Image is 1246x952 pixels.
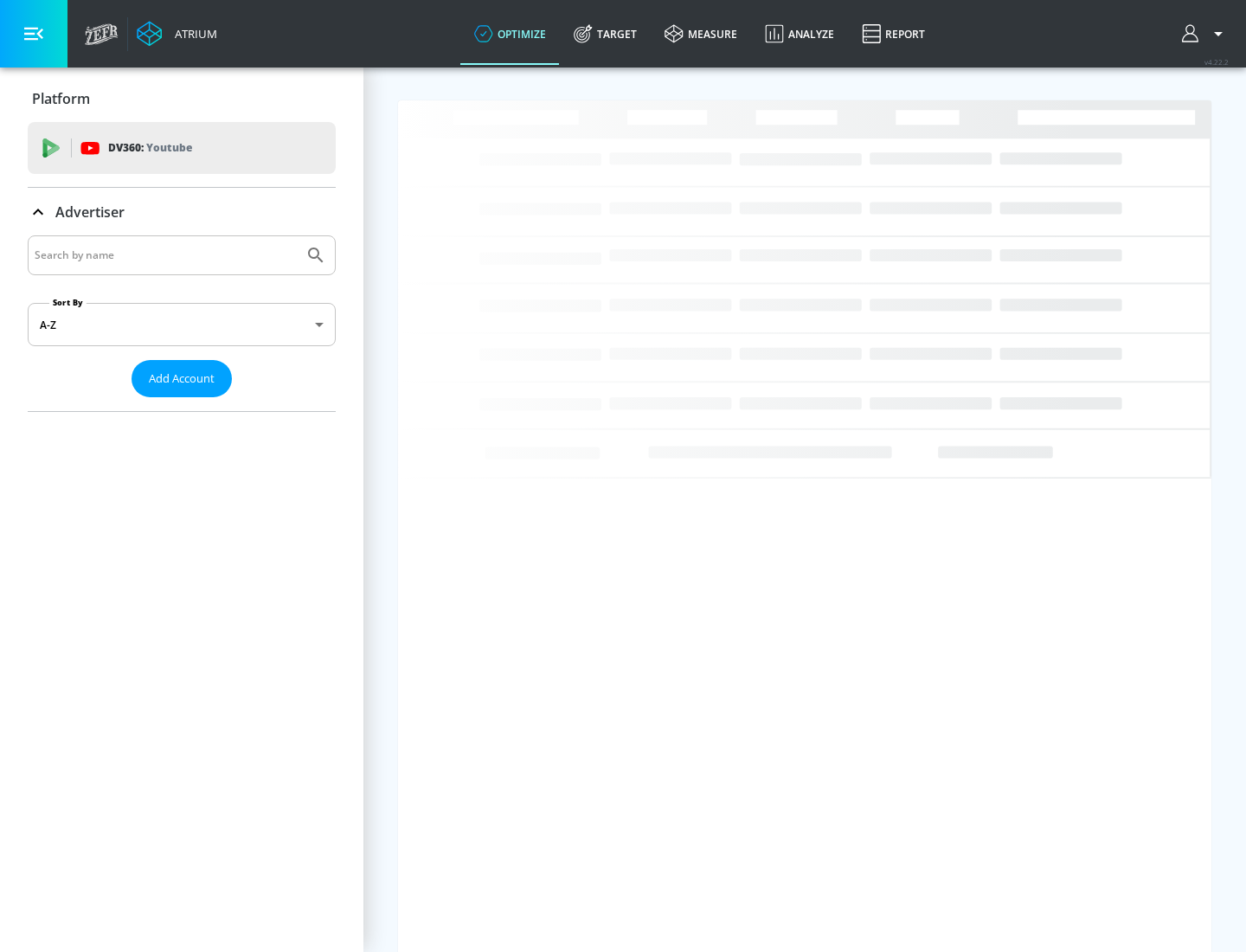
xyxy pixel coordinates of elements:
[55,203,125,222] p: Advertiser
[560,3,651,65] a: Target
[460,3,560,65] a: optimize
[28,188,336,236] div: Advertiser
[32,89,90,108] p: Platform
[149,369,215,389] span: Add Account
[1204,57,1229,67] span: v 4.22.2
[28,74,336,123] div: Platform
[49,297,87,308] label: Sort By
[168,26,217,42] div: Atrium
[28,303,336,346] div: A-Z
[28,122,336,174] div: DV360: Youtube
[35,244,297,267] input: Search by name
[751,3,848,65] a: Analyze
[108,138,192,158] p: DV360:
[28,397,336,411] nav: list of Advertiser
[28,235,336,411] div: Advertiser
[137,21,217,47] a: Atrium
[651,3,751,65] a: measure
[146,138,192,157] p: Youtube
[848,3,939,65] a: Report
[132,360,232,397] button: Add Account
